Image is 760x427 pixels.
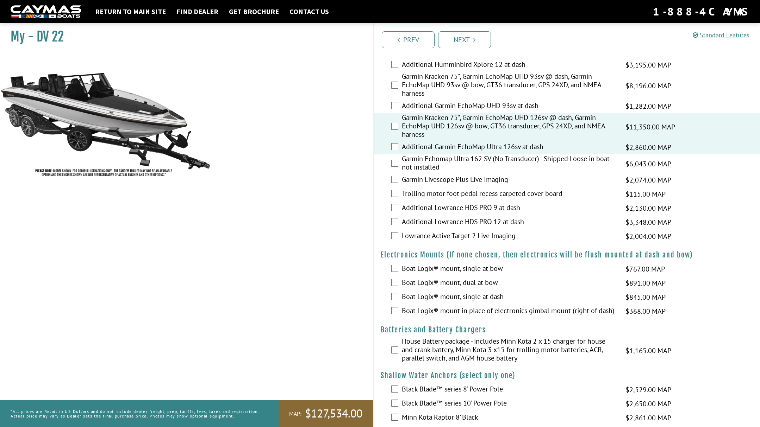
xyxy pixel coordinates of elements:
[402,306,617,317] label: Boat Logix® mount in place of electronics gimbal mount (right of dash)
[286,7,332,16] a: Contact Us
[381,371,753,380] h4: Shallow Water Anchors (select only one)
[225,7,282,16] a: Get Brochure
[625,81,671,91] span: $8,196.00 MAP
[402,231,617,242] label: Lowrance Active Target 2 Live Imaging
[625,384,671,395] span: $2,529.00 MAP
[402,278,617,288] label: Boat Logix® mount, dual at bow
[625,413,671,423] span: $2,861.00 MAP
[381,325,753,334] h4: Batteries and Battery Chargers
[305,406,362,421] span: $127,534.00
[11,406,263,422] p: *All prices are Retail in US Dollars and do not include dealer freight, prep, tariffs, fees, taxe...
[438,31,491,48] a: Next
[402,189,617,199] label: Trolling motor foot pedal recess carpeted cover board
[402,154,617,173] label: Garmin Echomap Ultra 162 SV (No Transducer) - Shipped Loose in boat not installed
[279,400,373,427] a: MAP:$127,534.00
[402,113,617,140] label: Garmin Kracken 75", Garmin EchoMap UHD 126sv @ dash, Garmin EchoMap UHD 126sv @ bow, GT36 transdu...
[11,5,81,18] img: white-logo-c9c8dbefe5ff5ceceb0f0178aa75bf4bb51f6bca0971e226c86eb53dfe498488.png
[625,231,671,242] span: $2,004.00 MAP
[92,7,169,16] a: Return to main site
[625,60,671,70] span: $3,195.00 MAP
[625,399,671,409] span: $2,650.00 MAP
[173,7,222,16] a: Find Dealer
[625,142,671,153] span: $2,860.00 MAP
[402,175,617,185] label: Garmin Livescope Plus Live Imaging
[693,31,749,39] a: Standard Features
[625,264,665,274] span: $767.00 MAP
[11,29,355,45] h1: My - DV 22
[625,203,671,213] span: $2,130.00 MAP
[402,142,617,153] label: Additional Garmin EchoMap Ultra 126sv at dash
[380,30,760,48] ul: Pagination
[402,413,617,423] label: Minn Kota Raptor 8' Black
[402,337,617,364] label: House Battery package - includes Minn Kota 2 x 15 charger for house and crank battery, Minn Kota ...
[402,60,617,70] label: Additional Humminbird Xplore 12 at dash
[625,292,666,302] span: $845.00 MAP
[402,385,617,395] label: Black Blade™ series 8’ Power Pole
[653,4,749,19] div: 1-888-4CAYMAS
[625,189,666,199] span: $115.00 MAP
[381,250,753,259] h4: Electronics Mounts (If none chosen, then electronics will be flush mounted at dash and bow)
[402,101,617,111] label: Additional Garmin EchoMap UHD 93sv at dash
[402,292,617,302] label: Boat Logix® mount, single at dash
[289,410,301,418] span: MAP:
[625,306,666,317] span: $368.00 MAP
[402,399,617,409] label: Black Blade™ series 10’ Power Pole
[625,175,671,185] span: $2,074.00 MAP
[625,217,671,228] span: $3,348.00 MAP
[402,264,617,274] label: Boat Logix® mount, single at bow
[625,159,671,169] span: $6,043.00 MAP
[402,72,617,99] label: Garmin Kracken 75", Garmin EchoMap UHD 93sv @ dash, Garmin EchoMap UHD 93sv @ bow, GT36 transduce...
[402,203,617,213] label: Additional Lowrance HDS PRO 9 at dash
[402,217,617,228] label: Additional Lowrance HDS PRO 12 at dash
[625,345,671,356] span: $1,165.00 MAP
[625,278,666,288] span: $891.00 MAP
[382,31,435,48] a: Prev
[625,122,675,132] span: $11,350.00 MAP
[625,101,671,111] span: $1,282.00 MAP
